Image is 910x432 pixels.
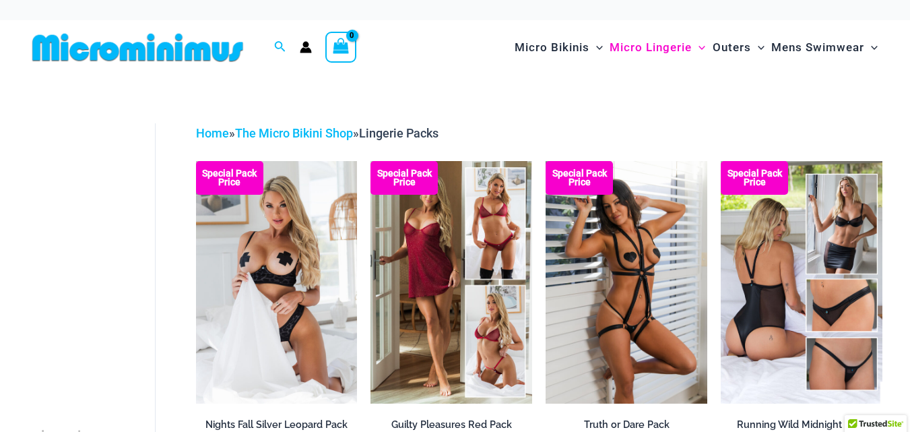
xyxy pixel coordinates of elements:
[27,32,249,63] img: MM SHOP LOGO FLAT
[768,27,881,68] a: Mens SwimwearMenu ToggleMenu Toggle
[196,126,438,140] span: » »
[771,30,864,65] span: Mens Swimwear
[721,169,788,187] b: Special Pack Price
[370,161,532,404] img: Guilty Pleasures Red Collection Pack F
[511,27,606,68] a: Micro BikinisMenu ToggleMenu Toggle
[606,27,709,68] a: Micro LingerieMenu ToggleMenu Toggle
[370,161,532,404] a: Guilty Pleasures Red Collection Pack F Guilty Pleasures Red Collection Pack BGuilty Pleasures Red...
[721,161,882,404] a: All Styles (1) Running Wild Midnight 1052 Top 6512 Bottom 04Running Wild Midnight 1052 Top 6512 B...
[546,161,707,404] a: Truth or Dare Black 1905 Bodysuit 611 Micro 07 Truth or Dare Black 1905 Bodysuit 611 Micro 06Trut...
[721,419,882,431] h2: Running Wild Midnight Pack
[546,161,707,404] img: Truth or Dare Black 1905 Bodysuit 611 Micro 07
[751,30,765,65] span: Menu Toggle
[196,126,229,140] a: Home
[589,30,603,65] span: Menu Toggle
[325,32,356,63] a: View Shopping Cart, empty
[515,30,589,65] span: Micro Bikinis
[509,25,883,70] nav: Site Navigation
[359,126,438,140] span: Lingerie Packs
[274,39,286,56] a: Search icon link
[235,126,353,140] a: The Micro Bikini Shop
[692,30,705,65] span: Menu Toggle
[713,30,751,65] span: Outers
[709,27,768,68] a: OutersMenu ToggleMenu Toggle
[370,169,438,187] b: Special Pack Price
[864,30,878,65] span: Menu Toggle
[546,419,707,431] h2: Truth or Dare Pack
[196,169,263,187] b: Special Pack Price
[610,30,692,65] span: Micro Lingerie
[721,161,882,404] img: All Styles (1)
[196,419,358,431] h2: Nights Fall Silver Leopard Pack
[370,419,532,431] h2: Guilty Pleasures Red Pack
[546,169,613,187] b: Special Pack Price
[300,41,312,53] a: Account icon link
[196,161,358,404] a: Nights Fall Silver Leopard 1036 Bra 6046 Thong 09v2 Nights Fall Silver Leopard 1036 Bra 6046 Thon...
[34,113,155,382] iframe: TrustedSite Certified
[196,161,358,404] img: Nights Fall Silver Leopard 1036 Bra 6046 Thong 09v2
